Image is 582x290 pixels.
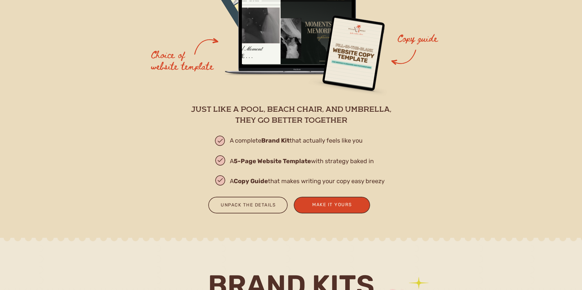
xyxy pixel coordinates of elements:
[214,201,282,211] a: Unpack the Details
[234,177,268,185] b: Copy Guide
[187,104,396,125] h2: Just like a pool, beach chair, and umbrella, they go better together
[230,156,405,167] h2: A with strategy baked in
[230,136,406,149] h2: A complete that actually feels like you
[261,137,289,144] b: Brand Kit
[146,42,297,55] h2: Built to perform
[141,74,302,104] h2: stand out
[151,48,213,72] h3: Choice of website template
[234,157,311,165] b: 5-Page Website Template
[230,176,400,187] h2: A that makes writing your copy easy breezy
[303,201,362,209] a: Make It Yours
[397,32,455,48] h3: Copy guide
[146,55,297,76] h2: Designed to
